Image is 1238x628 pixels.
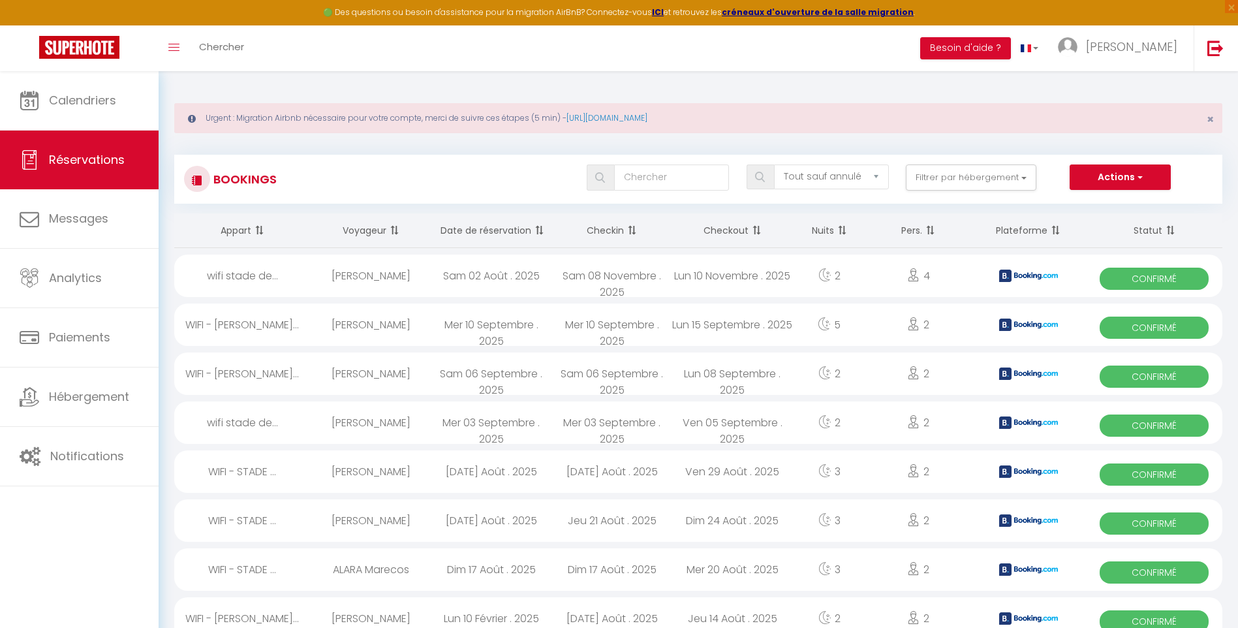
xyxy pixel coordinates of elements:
a: Chercher [189,25,254,71]
th: Sort by people [866,213,971,248]
img: logout [1207,40,1224,56]
th: Sort by channel [971,213,1087,248]
span: Notifications [50,448,124,464]
span: Analytics [49,270,102,286]
button: Close [1207,114,1214,125]
th: Sort by guest [311,213,431,248]
span: Hébergement [49,388,129,405]
div: Urgent : Migration Airbnb nécessaire pour votre compte, merci de suivre ces étapes (5 min) - [174,103,1222,133]
button: Actions [1070,165,1170,191]
input: Chercher [614,165,730,191]
button: Ouvrir le widget de chat LiveChat [10,5,50,44]
img: Super Booking [39,36,119,59]
th: Sort by rentals [174,213,311,248]
button: Besoin d'aide ? [920,37,1011,59]
span: Réservations [49,151,125,168]
a: ICI [652,7,664,18]
h3: Bookings [210,165,277,194]
span: [PERSON_NAME] [1086,39,1177,55]
span: Chercher [199,40,244,54]
a: créneaux d'ouverture de la salle migration [722,7,914,18]
span: × [1207,111,1214,127]
th: Sort by checkout [672,213,793,248]
th: Sort by status [1086,213,1222,248]
button: Filtrer par hébergement [906,165,1036,191]
th: Sort by checkin [551,213,672,248]
a: [URL][DOMAIN_NAME] [566,112,647,123]
span: Calendriers [49,92,116,108]
a: ... [PERSON_NAME] [1048,25,1194,71]
span: Messages [49,210,108,227]
th: Sort by nights [793,213,866,248]
img: ... [1058,37,1077,57]
span: Paiements [49,329,110,345]
th: Sort by booking date [431,213,551,248]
